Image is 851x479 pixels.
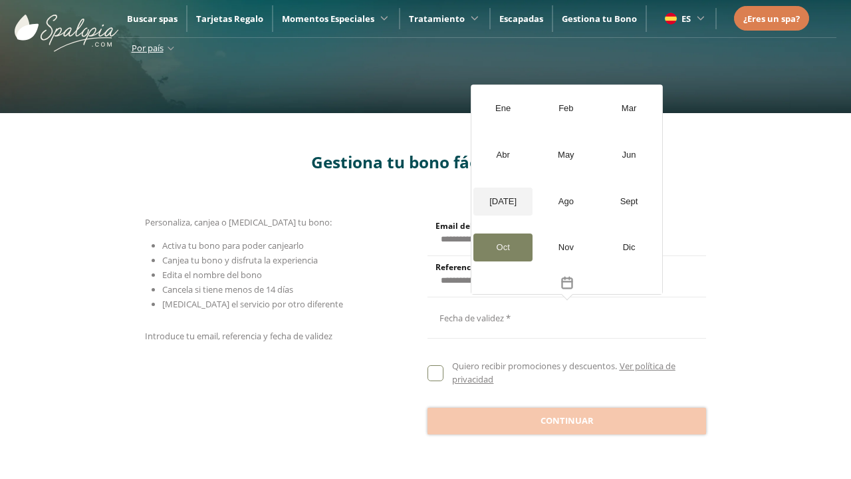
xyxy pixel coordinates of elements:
div: Nov [537,234,596,261]
span: Quiero recibir promociones y descuentos. [452,360,617,372]
span: Gestiona tu bono fácilmente [311,151,540,173]
div: Jun [600,141,659,169]
img: ImgLogoSpalopia.BvClDcEz.svg [15,1,118,52]
span: Continuar [541,414,594,428]
div: Sept [600,188,659,216]
span: Personaliza, canjea o [MEDICAL_DATA] tu bono: [145,216,332,228]
div: Mar [600,94,659,122]
div: Feb [537,94,596,122]
div: Oct [473,234,533,261]
a: Tarjetas Regalo [196,13,263,25]
span: Activa tu bono para poder canjearlo [162,239,304,251]
a: Buscar spas [127,13,178,25]
div: [DATE] [473,188,533,216]
button: Toggle overlay [471,271,662,294]
span: Cancela si tiene menos de 14 días [162,283,293,295]
div: Abr [473,141,533,169]
div: Ago [537,188,596,216]
span: Edita el nombre del bono [162,269,262,281]
span: ¿Eres un spa? [743,13,800,25]
a: Escapadas [499,13,543,25]
button: Continuar [427,408,706,434]
span: [MEDICAL_DATA] el servicio por otro diferente [162,298,343,310]
a: Gestiona tu Bono [562,13,637,25]
div: May [537,141,596,169]
a: Ver política de privacidad [452,360,675,385]
div: Dic [600,234,659,261]
div: Ene [473,94,533,122]
span: Canjea tu bono y disfruta la experiencia [162,254,318,266]
a: ¿Eres un spa? [743,11,800,26]
span: Por país [132,42,164,54]
span: Introduce tu email, referencia y fecha de validez [145,330,332,342]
